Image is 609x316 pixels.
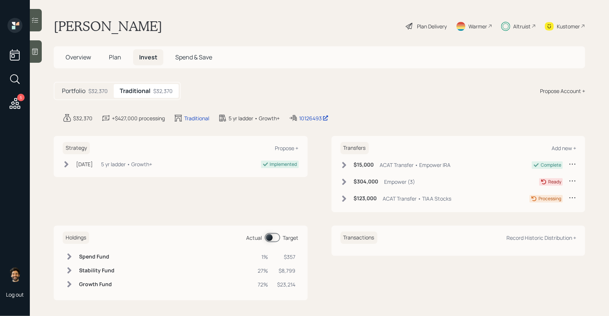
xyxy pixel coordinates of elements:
h6: Spend Fund [79,254,114,260]
div: Kustomer [557,22,580,30]
span: Overview [66,53,91,61]
div: $32,370 [73,114,92,122]
h6: Transactions [340,232,377,244]
div: ACAT Transfer • TIAA Stocks [383,195,452,202]
div: 5 [17,94,25,101]
div: $357 [277,253,296,261]
div: Log out [6,291,24,298]
h6: Transfers [340,142,369,154]
h6: Holdings [63,232,89,244]
div: [DATE] [76,160,93,168]
div: Record Historic Distribution + [506,234,576,241]
div: Actual [247,234,262,242]
div: Ready [548,179,561,185]
div: 27% [258,267,269,275]
h6: Strategy [63,142,90,154]
div: 72% [258,281,269,288]
div: 5 yr ladder • Growth+ [101,160,152,168]
h6: $304,000 [354,179,379,185]
div: Target [283,234,299,242]
h1: [PERSON_NAME] [54,18,162,34]
div: Propose + [275,145,299,152]
div: 10126493 [299,114,329,122]
span: Spend & Save [175,53,212,61]
img: eric-schwartz-headshot.png [7,267,22,282]
div: 5 yr ladder • Growth+ [229,114,280,122]
h5: Traditional [120,87,150,95]
h6: Growth Fund [79,281,114,288]
div: $8,799 [277,267,296,275]
div: Propose Account + [540,87,585,95]
div: ACAT Transfer • Empower IRA [380,161,451,169]
div: $32,370 [153,87,173,95]
span: Plan [109,53,121,61]
div: $23,214 [277,281,296,288]
div: Altruist [513,22,531,30]
h6: $15,000 [354,162,374,168]
div: Plan Delivery [417,22,447,30]
div: Traditional [184,114,209,122]
div: Complete [541,162,561,168]
div: $32,370 [88,87,108,95]
div: Warmer [468,22,487,30]
div: 1% [258,253,269,261]
div: +$427,000 processing [112,114,165,122]
div: Processing [539,195,561,202]
span: Invest [139,53,157,61]
div: Implemented [270,161,297,168]
h5: Portfolio [62,87,85,95]
div: Add new + [552,145,576,152]
h6: Stability Fund [79,267,114,274]
h6: $123,000 [354,195,377,202]
div: Empower (3) [384,178,415,186]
